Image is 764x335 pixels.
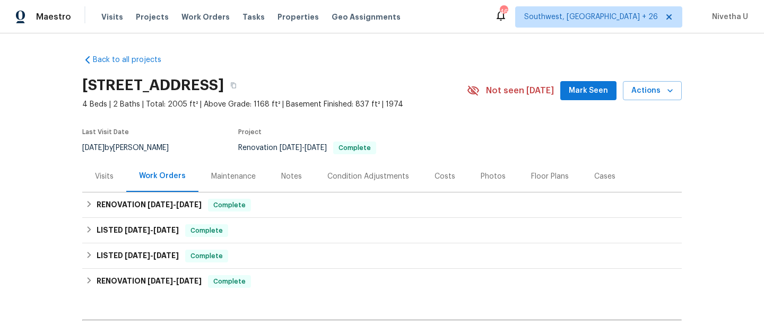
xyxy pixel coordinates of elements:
[136,12,169,22] span: Projects
[560,81,617,101] button: Mark Seen
[82,144,105,152] span: [DATE]
[82,99,467,110] span: 4 Beds | 2 Baths | Total: 2005 ft² | Above Grade: 1168 ft² | Basement Finished: 837 ft² | 1974
[209,276,250,287] span: Complete
[82,55,184,65] a: Back to all projects
[147,201,202,208] span: -
[209,200,250,210] span: Complete
[531,171,569,182] div: Floor Plans
[125,252,179,259] span: -
[82,192,682,218] div: RENOVATION [DATE]-[DATE]Complete
[147,277,202,285] span: -
[524,12,658,22] span: Southwest, [GEOGRAPHIC_DATA] + 26
[95,171,114,182] div: Visits
[82,269,682,294] div: RENOVATION [DATE]-[DATE]Complete
[97,199,202,211] h6: RENOVATION
[238,129,262,135] span: Project
[631,84,673,98] span: Actions
[277,12,319,22] span: Properties
[82,129,129,135] span: Last Visit Date
[334,145,375,151] span: Complete
[211,171,256,182] div: Maintenance
[569,84,608,98] span: Mark Seen
[97,275,202,288] h6: RENOVATION
[327,171,409,182] div: Condition Adjustments
[708,12,748,22] span: Nivetha U
[623,81,682,101] button: Actions
[153,226,179,234] span: [DATE]
[82,218,682,243] div: LISTED [DATE]-[DATE]Complete
[500,6,507,17] div: 468
[97,224,179,237] h6: LISTED
[147,201,173,208] span: [DATE]
[125,252,150,259] span: [DATE]
[238,144,376,152] span: Renovation
[186,225,227,236] span: Complete
[481,171,506,182] div: Photos
[486,85,554,96] span: Not seen [DATE]
[181,12,230,22] span: Work Orders
[332,12,401,22] span: Geo Assignments
[82,142,181,154] div: by [PERSON_NAME]
[139,171,186,181] div: Work Orders
[125,226,179,234] span: -
[176,277,202,285] span: [DATE]
[305,144,327,152] span: [DATE]
[242,13,265,21] span: Tasks
[280,144,327,152] span: -
[186,251,227,261] span: Complete
[224,76,243,95] button: Copy Address
[82,80,224,91] h2: [STREET_ADDRESS]
[97,250,179,262] h6: LISTED
[147,277,173,285] span: [DATE]
[153,252,179,259] span: [DATE]
[280,144,302,152] span: [DATE]
[82,243,682,269] div: LISTED [DATE]-[DATE]Complete
[36,12,71,22] span: Maestro
[281,171,302,182] div: Notes
[125,226,150,234] span: [DATE]
[101,12,123,22] span: Visits
[176,201,202,208] span: [DATE]
[435,171,455,182] div: Costs
[594,171,615,182] div: Cases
